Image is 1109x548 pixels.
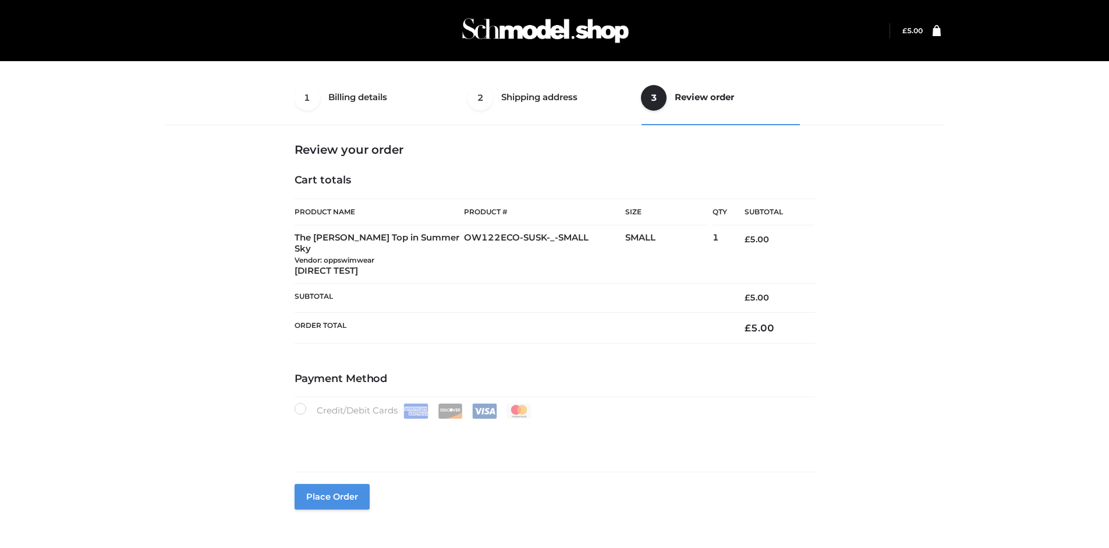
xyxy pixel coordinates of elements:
td: 1 [713,225,727,284]
iframe: Secure payment input frame [292,416,813,459]
bdi: 5.00 [745,292,769,303]
img: Mastercard [506,404,532,419]
span: £ [902,26,907,35]
img: Schmodel Admin 964 [458,8,633,54]
label: Credit/Debit Cards [295,403,533,419]
button: Place order [295,484,370,510]
bdi: 5.00 [745,322,774,334]
td: OW122ECO-SUSK-_-SMALL [464,225,625,284]
td: The [PERSON_NAME] Top in Summer Sky [DIRECT TEST] [295,225,465,284]
span: £ [745,234,750,245]
img: Amex [403,404,428,419]
th: Subtotal [727,199,814,225]
bdi: 5.00 [902,26,923,35]
img: Visa [472,404,497,419]
h4: Cart totals [295,174,815,187]
th: Product # [464,199,625,225]
h4: Payment Method [295,373,815,386]
th: Product Name [295,199,465,225]
th: Size [625,199,707,225]
th: Order Total [295,312,728,343]
span: £ [745,292,750,303]
bdi: 5.00 [745,234,769,245]
th: Subtotal [295,284,728,312]
td: SMALL [625,225,713,284]
span: £ [745,322,751,334]
a: £5.00 [902,26,923,35]
th: Qty [713,199,727,225]
img: Discover [438,404,463,419]
h3: Review your order [295,143,815,157]
small: Vendor: oppswimwear [295,256,374,264]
